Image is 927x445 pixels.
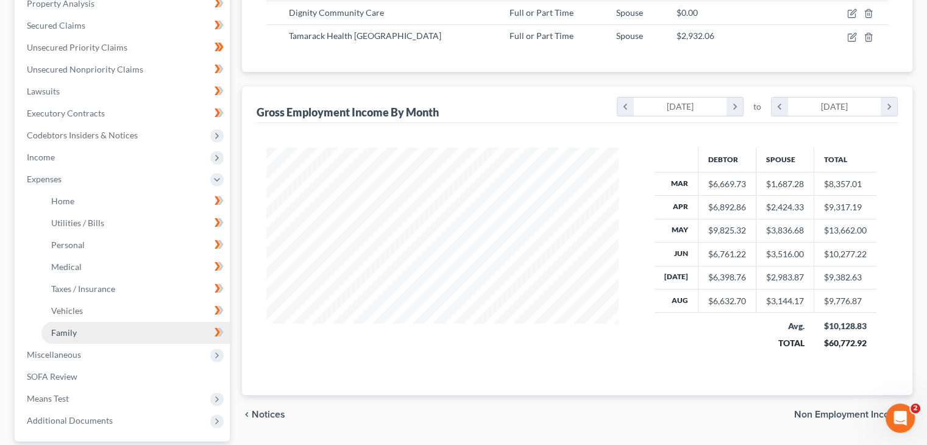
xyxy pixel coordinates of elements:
[41,256,230,278] a: Medical
[911,404,920,413] span: 2
[27,393,69,404] span: Means Test
[655,219,698,242] th: May
[726,98,743,116] i: chevron_right
[51,283,115,294] span: Taxes / Insurance
[41,300,230,322] a: Vehicles
[617,98,634,116] i: chevron_left
[27,86,60,96] span: Lawsuits
[677,7,698,18] span: $0.00
[51,327,77,338] span: Family
[655,290,698,313] th: Aug
[41,322,230,344] a: Family
[788,98,881,116] div: [DATE]
[27,20,85,30] span: Secured Claims
[766,201,804,213] div: $2,424.33
[814,219,877,242] td: $13,662.00
[17,102,230,124] a: Executory Contracts
[51,196,74,206] span: Home
[27,349,81,360] span: Miscellaneous
[708,248,746,260] div: $6,761.22
[257,105,439,119] div: Gross Employment Income By Month
[27,130,138,140] span: Codebtors Insiders & Notices
[824,320,867,332] div: $10,128.83
[51,240,85,250] span: Personal
[708,178,746,190] div: $6,669.73
[509,30,573,41] span: Full or Part Time
[814,172,877,195] td: $8,357.01
[708,201,746,213] div: $6,892.86
[41,234,230,256] a: Personal
[41,278,230,300] a: Taxes / Insurance
[766,248,804,260] div: $3,516.00
[708,271,746,283] div: $6,398.76
[634,98,727,116] div: [DATE]
[766,337,804,349] div: TOTAL
[677,30,714,41] span: $2,932.06
[655,243,698,266] th: Jun
[27,64,143,74] span: Unsecured Nonpriority Claims
[794,410,903,419] span: Non Employment Income
[814,196,877,219] td: $9,317.19
[27,152,55,162] span: Income
[766,224,804,237] div: $3,836.68
[794,410,912,419] button: Non Employment Income chevron_right
[509,7,573,18] span: Full or Part Time
[698,148,756,172] th: Debtor
[17,59,230,80] a: Unsecured Nonpriority Claims
[51,262,82,272] span: Medical
[616,7,643,18] span: Spouse
[51,305,83,316] span: Vehicles
[41,190,230,212] a: Home
[766,295,804,307] div: $3,144.17
[824,337,867,349] div: $60,772.92
[753,101,761,113] span: to
[17,366,230,388] a: SOFA Review
[655,266,698,289] th: [DATE]
[252,410,285,419] span: Notices
[756,148,814,172] th: Spouse
[814,290,877,313] td: $9,776.87
[17,37,230,59] a: Unsecured Priority Claims
[27,42,127,52] span: Unsecured Priority Claims
[766,178,804,190] div: $1,687.28
[27,174,62,184] span: Expenses
[27,108,105,118] span: Executory Contracts
[766,271,804,283] div: $2,983.87
[17,80,230,102] a: Lawsuits
[655,172,698,195] th: Mar
[708,224,746,237] div: $9,825.32
[814,243,877,266] td: $10,277.22
[814,266,877,289] td: $9,382.63
[708,295,746,307] div: $6,632.70
[27,371,77,382] span: SOFA Review
[655,196,698,219] th: Apr
[881,98,897,116] i: chevron_right
[772,98,788,116] i: chevron_left
[41,212,230,234] a: Utilities / Bills
[289,7,384,18] span: Dignity Community Care
[51,218,104,228] span: Utilities / Bills
[766,320,804,332] div: Avg.
[616,30,643,41] span: Spouse
[289,30,441,41] span: Tamarack Health [GEOGRAPHIC_DATA]
[242,410,252,419] i: chevron_left
[814,148,877,172] th: Total
[242,410,285,419] button: chevron_left Notices
[17,15,230,37] a: Secured Claims
[27,415,113,425] span: Additional Documents
[886,404,915,433] iframe: Intercom live chat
